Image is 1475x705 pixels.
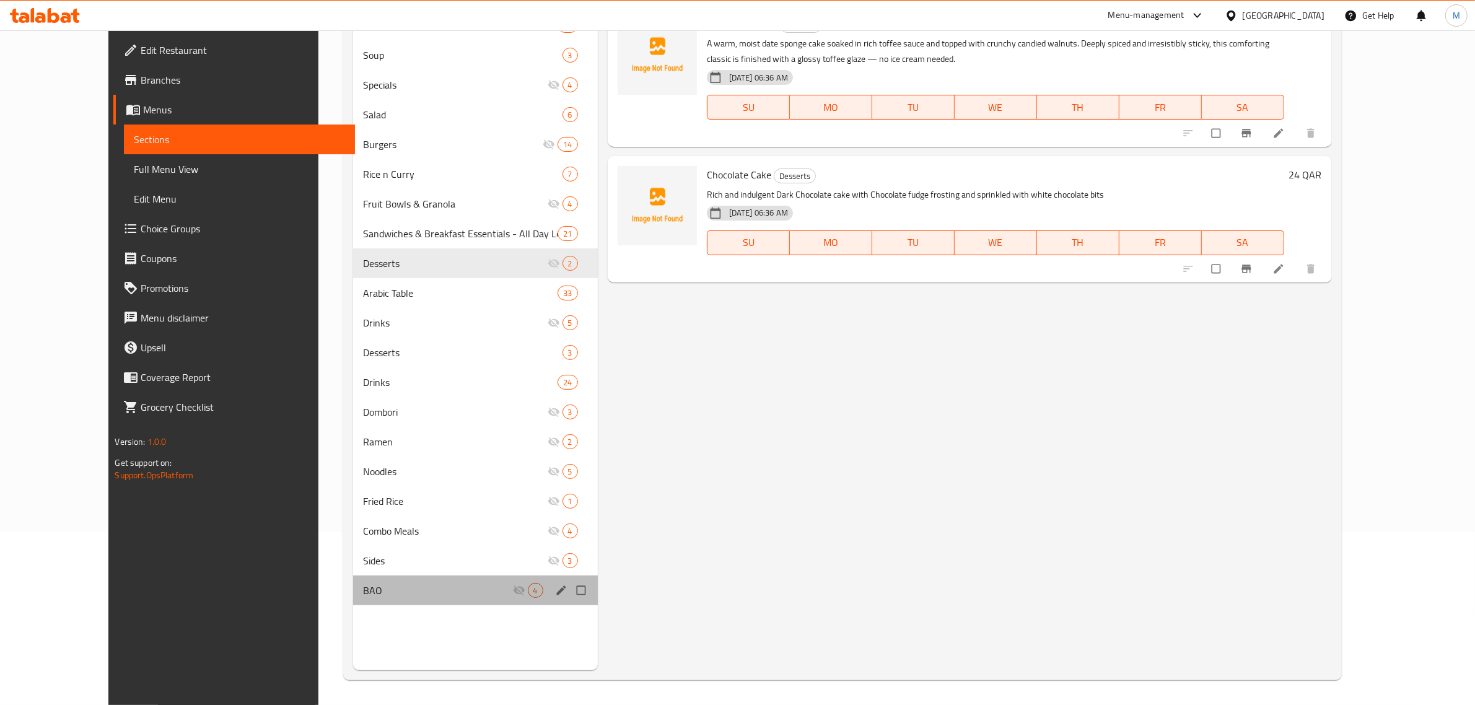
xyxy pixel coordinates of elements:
[618,15,697,95] img: Sticky Date Cake
[124,154,355,184] a: Full Menu View
[877,99,950,116] span: TU
[1119,230,1202,255] button: FR
[363,196,548,211] span: Fruit Bowls & Granola
[1042,99,1114,116] span: TH
[115,434,145,450] span: Version:
[363,286,558,300] div: Arabic Table
[548,198,560,210] svg: Inactive section
[141,251,345,266] span: Coupons
[960,99,1032,116] span: WE
[528,585,543,597] span: 4
[558,226,577,241] div: items
[113,214,355,243] a: Choice Groups
[363,494,548,509] span: Fried Rice
[353,427,598,457] div: Ramen2
[363,434,548,449] span: Ramen
[563,496,577,507] span: 1
[1037,230,1119,255] button: TH
[562,553,578,568] div: items
[1289,15,1322,33] h6: 24 QAR
[353,278,598,308] div: Arabic Table33
[1119,95,1202,120] button: FR
[562,196,578,211] div: items
[113,95,355,125] a: Menus
[548,525,560,537] svg: Inactive section
[363,137,543,152] span: Burgers
[363,405,548,419] span: Dombori
[363,167,562,182] span: Rice n Curry
[563,555,577,567] span: 3
[960,234,1032,252] span: WE
[353,457,598,486] div: Noodles5
[563,436,577,448] span: 2
[363,226,558,241] span: Sandwiches & Breakfast Essentials - All Day Long
[113,273,355,303] a: Promotions
[1124,234,1197,252] span: FR
[562,77,578,92] div: items
[115,467,193,483] a: Support.OpsPlatform
[548,257,560,269] svg: Inactive section
[563,50,577,61] span: 3
[1204,257,1230,281] span: Select to update
[363,256,548,271] span: Desserts
[707,36,1284,67] p: A warm, moist date sponge cake soaked in rich toffee sauce and topped with crunchy candied walnut...
[353,486,598,516] div: Fried Rice1
[1202,230,1284,255] button: SA
[563,347,577,359] span: 3
[1233,255,1263,282] button: Branch-specific-item
[618,166,697,245] img: Chocolate Cake
[363,553,548,568] div: Sides
[1297,255,1327,282] button: delete
[562,256,578,271] div: items
[707,165,771,184] span: Chocolate Cake
[353,6,598,610] nav: Menu sections
[1289,166,1322,183] h6: 24 QAR
[562,315,578,330] div: items
[1108,8,1184,23] div: Menu-management
[113,35,355,65] a: Edit Restaurant
[363,375,558,390] span: Drinks
[113,65,355,95] a: Branches
[353,159,598,189] div: Rice n Curry7
[353,367,598,397] div: Drinks24
[113,303,355,333] a: Menu disclaimer
[1124,99,1197,116] span: FR
[363,315,548,330] span: Drinks
[134,132,345,147] span: Sections
[363,345,562,360] span: Desserts
[563,109,577,121] span: 6
[363,77,548,92] span: Specials
[141,43,345,58] span: Edit Restaurant
[558,375,577,390] div: items
[1233,120,1263,147] button: Branch-specific-item
[553,582,572,598] button: edit
[353,248,598,278] div: Desserts2
[795,234,867,252] span: MO
[548,436,560,448] svg: Inactive section
[562,48,578,63] div: items
[143,102,345,117] span: Menus
[353,546,598,576] div: Sides3
[1037,95,1119,120] button: TH
[353,40,598,70] div: Soup3
[707,95,790,120] button: SU
[363,464,548,479] span: Noodles
[363,48,562,63] div: Soup
[548,465,560,478] svg: Inactive section
[113,243,355,273] a: Coupons
[562,494,578,509] div: items
[113,333,355,362] a: Upsell
[363,523,548,538] span: Combo Meals
[1207,99,1279,116] span: SA
[558,287,577,299] span: 33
